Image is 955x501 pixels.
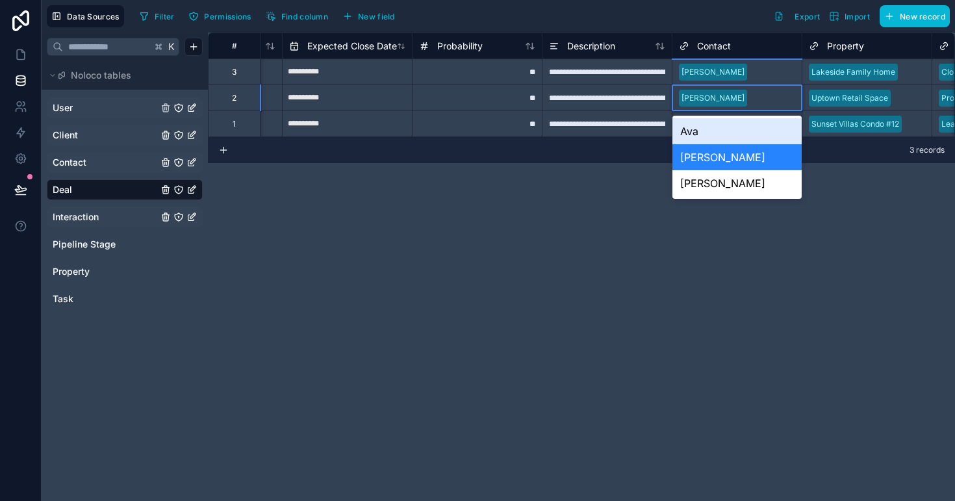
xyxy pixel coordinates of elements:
[567,40,615,53] span: Description
[824,5,874,27] button: Import
[47,125,203,146] div: Client
[47,261,203,282] div: Property
[53,265,158,278] a: Property
[672,170,802,196] div: [PERSON_NAME]
[880,5,950,27] button: New record
[67,12,120,21] span: Data Sources
[437,40,483,53] span: Probability
[811,92,888,104] div: Uptown Retail Space
[261,6,333,26] button: Find column
[53,183,158,196] a: Deal
[53,101,158,114] a: User
[47,289,203,309] div: Task
[53,238,116,251] span: Pipeline Stage
[47,66,195,84] button: Noloco tables
[184,6,255,26] button: Permissions
[53,101,73,114] span: User
[811,66,895,78] div: Lakeside Family Home
[47,179,203,200] div: Deal
[281,12,328,21] span: Find column
[53,129,158,142] a: Client
[53,183,72,196] span: Deal
[71,69,131,82] span: Noloco tables
[697,40,731,53] span: Contact
[795,12,820,21] span: Export
[53,292,158,305] a: Task
[338,6,400,26] button: New field
[167,42,176,51] span: K
[134,6,179,26] button: Filter
[358,12,395,21] span: New field
[307,40,397,53] span: Expected Close Date
[827,40,864,53] span: Property
[672,118,802,144] div: Ava
[672,144,802,170] div: [PERSON_NAME]
[232,67,236,77] div: 3
[811,118,899,130] div: Sunset Villas Condo #12
[218,41,250,51] div: #
[47,234,203,255] div: Pipeline Stage
[681,92,745,104] div: [PERSON_NAME]
[47,5,124,27] button: Data Sources
[53,238,158,251] a: Pipeline Stage
[233,119,236,129] div: 1
[53,156,86,169] span: Contact
[874,5,950,27] a: New record
[47,207,203,227] div: Interaction
[845,12,870,21] span: Import
[53,129,78,142] span: Client
[232,93,236,103] div: 2
[910,145,945,155] span: 3 records
[184,6,261,26] a: Permissions
[53,156,158,169] a: Contact
[47,152,203,173] div: Contact
[47,97,203,118] div: User
[53,211,99,224] span: Interaction
[53,265,90,278] span: Property
[204,12,251,21] span: Permissions
[681,66,745,78] div: [PERSON_NAME]
[900,12,945,21] span: New record
[769,5,824,27] button: Export
[155,12,175,21] span: Filter
[53,292,73,305] span: Task
[53,211,158,224] a: Interaction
